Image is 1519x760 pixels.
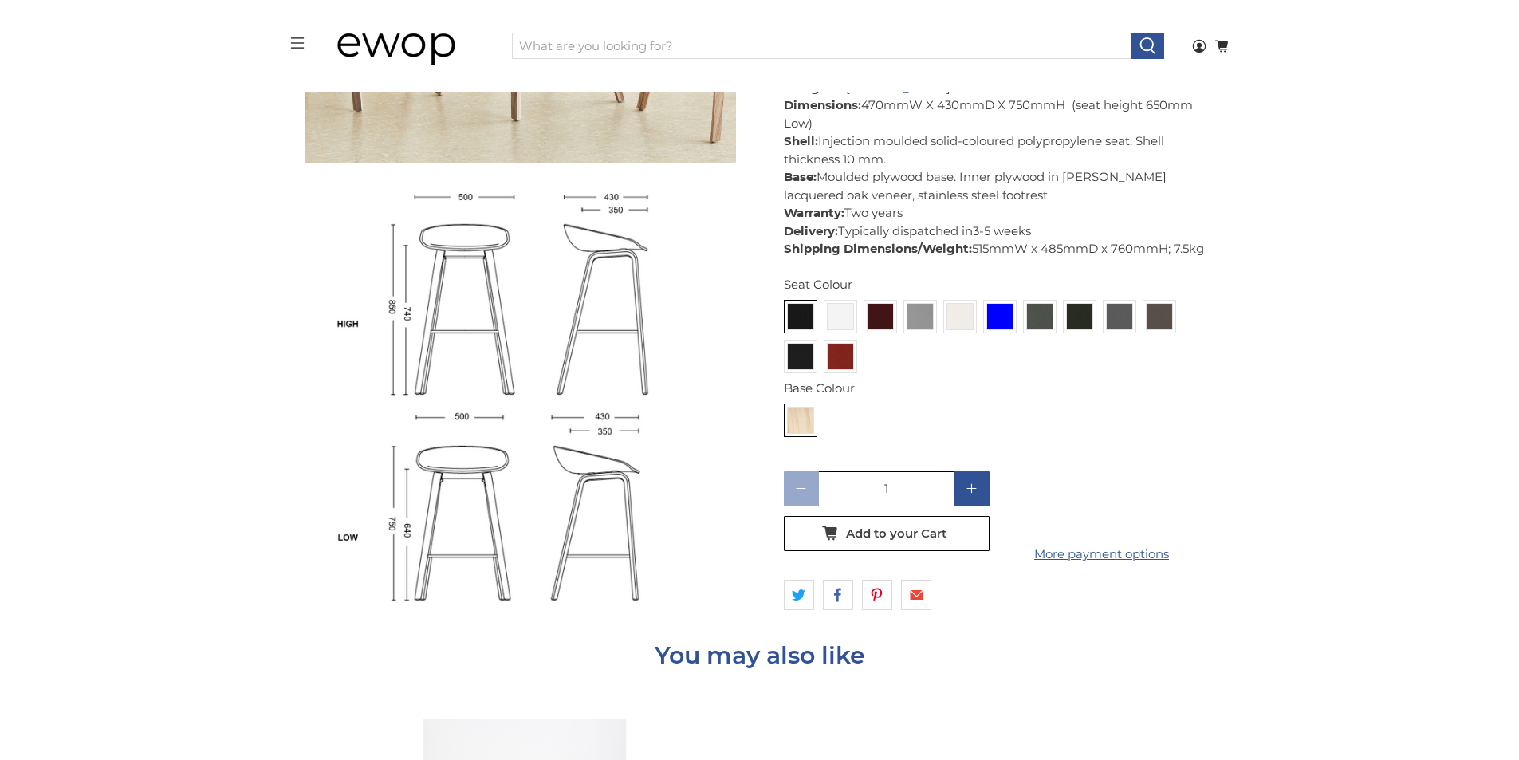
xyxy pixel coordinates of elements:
[784,97,861,112] strong: Dimensions:
[846,526,946,541] span: Add to your Cart
[655,642,865,669] h4: You may also like
[784,516,990,551] button: Add to your Cart
[846,80,950,95] a: [PERSON_NAME]
[512,33,1132,60] input: What are you looking for?
[784,133,818,148] strong: Shell:
[784,205,844,220] strong: Warranty:
[784,276,1214,294] div: Seat Colour
[838,223,973,238] span: Typically dispatched in
[784,80,843,95] strong: Designer:
[999,545,1205,564] a: More payment options
[784,241,972,256] strong: Shipping Dimensions/Weight:
[305,179,736,610] a: Dimensions of HAY About A Stool AAS32 750mm with Matt Lacquered Oak Base
[784,169,817,184] strong: Base:
[784,43,1214,258] p: for further details 470mmW X 430mmD X 750mmH (seat height 650mm Low) Injection moulded solid-colo...
[784,223,838,238] strong: Delivery:
[784,380,1214,398] div: Base Colour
